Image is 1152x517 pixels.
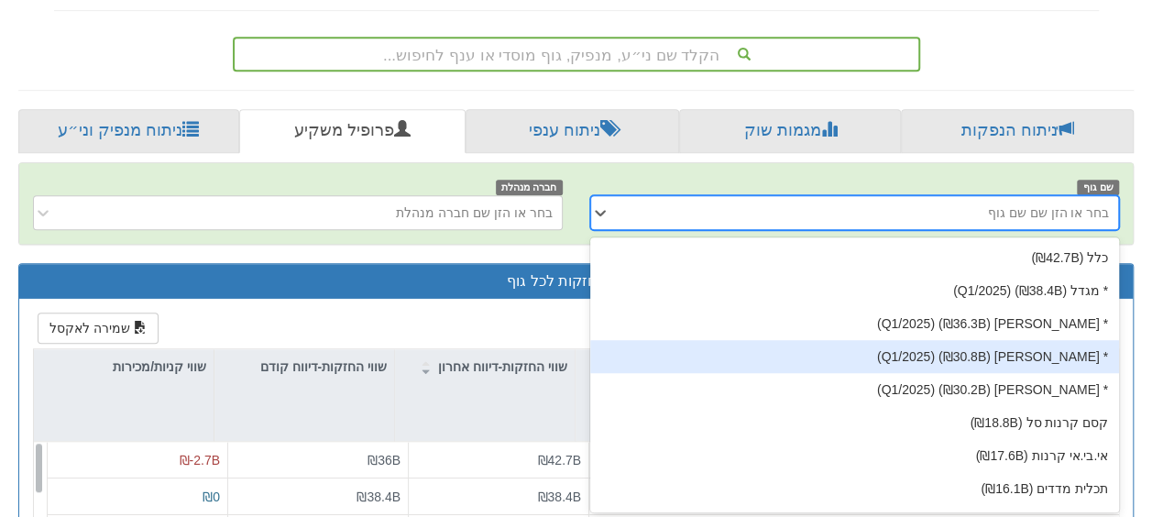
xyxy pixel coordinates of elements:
[590,340,1120,373] div: * [PERSON_NAME] (₪30.8B) (Q1/2025)
[33,273,1119,290] h3: סה״כ החזקות לכל גוף
[537,453,581,467] span: ₪42.7B
[38,313,159,344] button: שמירה לאקסל
[180,453,220,467] span: ₪-2.7B
[590,439,1120,472] div: אי.בי.אי קרנות (₪17.6B)
[18,109,239,153] a: ניתוח מנפיק וני״ע
[537,489,581,504] span: ₪38.4B
[590,472,1120,505] div: תכלית מדדים (₪16.1B)
[396,203,552,222] div: בחר או הזן שם חברה מנהלת
[590,373,1120,406] div: * [PERSON_NAME] (₪30.2B) (Q1/2025)
[679,109,901,153] a: מגמות שוק
[235,38,918,70] div: הקלד שם ני״ע, מנפיק, גוף מוסדי או ענף לחיפוש...
[590,274,1120,307] div: * מגדל (₪38.4B) (Q1/2025)
[496,180,563,195] span: חברה מנהלת
[590,241,1120,274] div: כלל (₪42.7B)
[395,349,575,384] div: שווי החזקות-דיווח אחרון
[901,109,1134,153] a: ניתוח הנפקות
[988,203,1109,222] div: בחר או הזן שם שם גוף
[368,453,400,467] span: ₪36B
[33,349,214,384] div: שווי קניות/מכירות
[203,489,220,504] span: ₪0
[590,307,1120,340] div: * [PERSON_NAME] (₪36.3B) (Q1/2025)
[357,489,400,504] span: ₪38.4B
[466,109,680,153] a: ניתוח ענפי
[239,109,466,153] a: פרופיל משקיע
[214,349,394,384] div: שווי החזקות-דיווח קודם
[1077,180,1119,195] span: שם גוף
[590,406,1120,439] div: קסם קרנות סל (₪18.8B)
